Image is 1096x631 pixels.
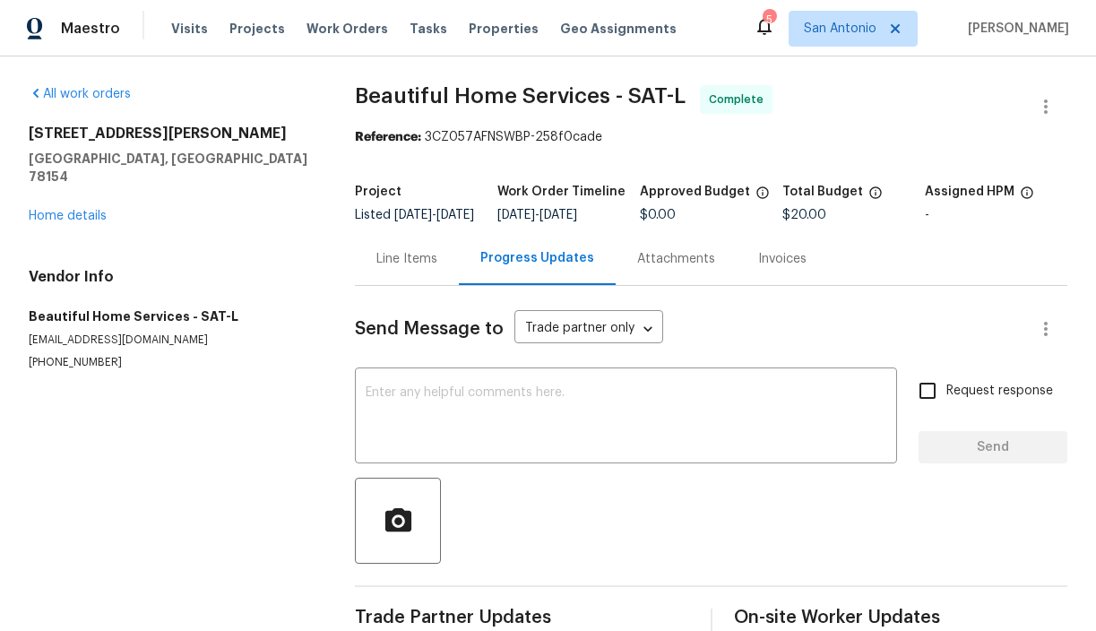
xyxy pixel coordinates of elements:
span: Geo Assignments [560,20,677,38]
div: Trade partner only [514,315,663,344]
a: Home details [29,210,107,222]
span: [DATE] [394,209,432,221]
span: [DATE] [539,209,577,221]
span: Tasks [410,22,447,35]
span: Complete [709,91,771,108]
span: The total cost of line items that have been proposed by Opendoor. This sum includes line items th... [868,186,883,209]
h5: Project [355,186,401,198]
span: The hpm assigned to this work order. [1020,186,1034,209]
span: On-site Worker Updates [734,609,1068,627]
h5: [GEOGRAPHIC_DATA], [GEOGRAPHIC_DATA] 78154 [29,150,312,186]
p: [PHONE_NUMBER] [29,355,312,370]
span: Send Message to [355,320,504,338]
div: Attachments [637,250,715,268]
span: Properties [469,20,539,38]
span: The total cost of line items that have been approved by both Opendoor and the Trade Partner. This... [755,186,770,209]
h5: Beautiful Home Services - SAT-L [29,307,312,325]
span: - [497,209,577,221]
span: [DATE] [436,209,474,221]
span: - [394,209,474,221]
span: Visits [171,20,208,38]
span: $0.00 [640,209,676,221]
span: Projects [229,20,285,38]
span: Listed [355,209,474,221]
span: San Antonio [804,20,876,38]
span: [PERSON_NAME] [961,20,1069,38]
span: Maestro [61,20,120,38]
h5: Approved Budget [640,186,750,198]
div: Line Items [376,250,437,268]
h5: Assigned HPM [925,186,1014,198]
span: $20.00 [782,209,826,221]
div: 3CZ057AFNSWBP-258f0cade [355,128,1067,146]
span: Trade Partner Updates [355,609,689,627]
b: Reference: [355,131,421,143]
span: Beautiful Home Services - SAT-L [355,85,686,107]
span: Request response [946,382,1053,401]
h5: Work Order Timeline [497,186,626,198]
p: [EMAIL_ADDRESS][DOMAIN_NAME] [29,333,312,348]
div: 5 [763,11,775,29]
span: [DATE] [497,209,535,221]
div: Progress Updates [480,249,594,267]
h5: Total Budget [782,186,863,198]
h4: Vendor Info [29,268,312,286]
a: All work orders [29,88,131,100]
h2: [STREET_ADDRESS][PERSON_NAME] [29,125,312,143]
div: - [925,209,1067,221]
span: Work Orders [306,20,388,38]
div: Invoices [758,250,807,268]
